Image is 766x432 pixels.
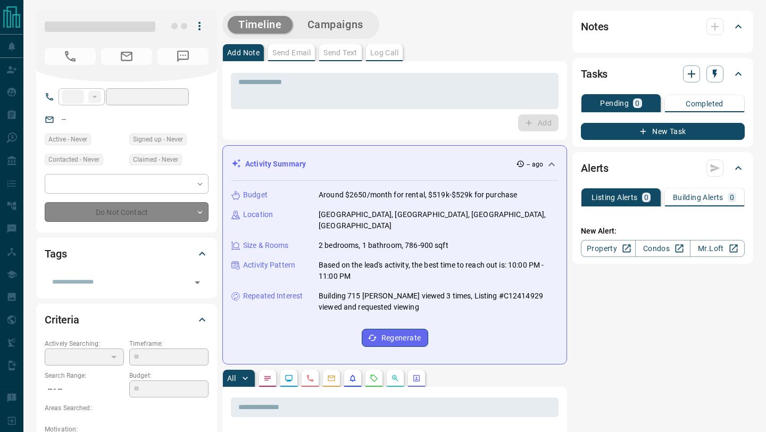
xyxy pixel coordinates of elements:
[581,155,745,181] div: Alerts
[730,194,734,201] p: 0
[391,374,399,383] svg: Opportunities
[600,99,629,107] p: Pending
[319,209,558,231] p: [GEOGRAPHIC_DATA], [GEOGRAPHIC_DATA], [GEOGRAPHIC_DATA], [GEOGRAPHIC_DATA]
[581,14,745,39] div: Notes
[581,18,609,35] h2: Notes
[243,209,273,220] p: Location
[228,16,293,34] button: Timeline
[243,240,289,251] p: Size & Rooms
[673,194,723,201] p: Building Alerts
[157,48,209,65] span: No Number
[370,374,378,383] svg: Requests
[581,61,745,87] div: Tasks
[527,160,543,169] p: -- ago
[101,48,152,65] span: No Email
[227,375,236,382] p: All
[319,240,448,251] p: 2 bedrooms, 1 bathroom, 786-900 sqft
[45,311,79,328] h2: Criteria
[45,241,209,267] div: Tags
[227,49,260,56] p: Add Note
[297,16,374,34] button: Campaigns
[319,290,558,313] p: Building 715 [PERSON_NAME] viewed 3 times, Listing #C12414929 viewed and requested viewing
[45,48,96,65] span: No Number
[243,290,303,302] p: Repeated Interest
[263,374,272,383] svg: Notes
[62,115,66,123] a: --
[412,374,421,383] svg: Agent Actions
[45,371,124,380] p: Search Range:
[129,339,209,348] p: Timeframe:
[45,403,209,413] p: Areas Searched:
[45,339,124,348] p: Actively Searching:
[243,260,295,271] p: Activity Pattern
[581,123,745,140] button: New Task
[635,99,639,107] p: 0
[635,240,690,257] a: Condos
[686,100,723,107] p: Completed
[45,307,209,333] div: Criteria
[690,240,745,257] a: Mr.Loft
[243,189,268,201] p: Budget
[348,374,357,383] svg: Listing Alerts
[45,380,124,398] p: -- - --
[319,260,558,282] p: Based on the lead's activity, the best time to reach out is: 10:00 PM - 11:00 PM
[327,374,336,383] svg: Emails
[319,189,517,201] p: Around $2650/month for rental, $519k-$529k for purchase
[129,371,209,380] p: Budget:
[45,202,209,222] div: Do Not Contact
[581,240,636,257] a: Property
[190,275,205,290] button: Open
[306,374,314,383] svg: Calls
[581,65,607,82] h2: Tasks
[48,154,99,165] span: Contacted - Never
[644,194,648,201] p: 0
[592,194,638,201] p: Listing Alerts
[245,159,306,170] p: Activity Summary
[581,160,609,177] h2: Alerts
[133,154,178,165] span: Claimed - Never
[133,134,183,145] span: Signed up - Never
[362,329,428,347] button: Regenerate
[45,245,66,262] h2: Tags
[285,374,293,383] svg: Lead Browsing Activity
[231,154,558,174] div: Activity Summary-- ago
[581,226,745,237] p: New Alert:
[48,134,87,145] span: Active - Never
